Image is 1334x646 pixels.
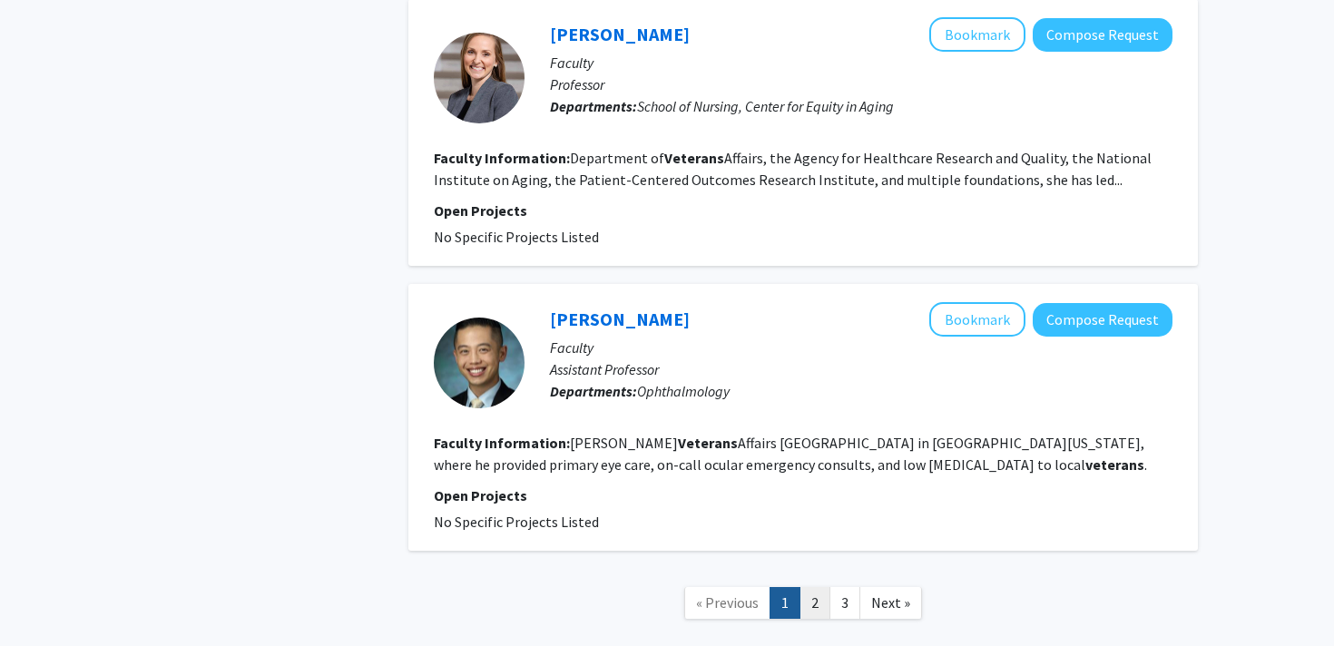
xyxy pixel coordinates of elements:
b: Departments: [550,97,637,115]
span: « Previous [696,593,759,612]
b: veterans [1085,455,1144,474]
span: Ophthalmology [637,382,730,400]
b: Faculty Information: [434,434,570,452]
button: Compose Request to Kali Thomas [1033,18,1172,52]
button: Add Kali Thomas to Bookmarks [929,17,1025,52]
a: [PERSON_NAME] [550,23,690,45]
fg-read-more: [PERSON_NAME] Affairs [GEOGRAPHIC_DATA] in [GEOGRAPHIC_DATA][US_STATE], where he provided primary... [434,434,1147,474]
a: [PERSON_NAME] [550,308,690,330]
nav: Page navigation [408,569,1198,642]
iframe: To enrich screen reader interactions, please activate Accessibility in Grammarly extension settings [14,564,77,632]
span: No Specific Projects Listed [434,513,599,531]
fg-read-more: Department of Affairs, the Agency for Healthcare Research and Quality, the National Institute on ... [434,149,1152,189]
a: 3 [829,587,860,619]
a: 1 [770,587,800,619]
span: School of Nursing, Center for Equity in Aging [637,97,894,115]
a: 2 [799,587,830,619]
a: Previous Page [684,587,770,619]
b: Veterans [678,434,738,452]
a: Next [859,587,922,619]
p: Open Projects [434,200,1172,221]
p: Professor [550,73,1172,95]
button: Compose Request to Lee Guo [1033,303,1172,337]
p: Open Projects [434,484,1172,506]
span: No Specific Projects Listed [434,228,599,246]
b: Departments: [550,382,637,400]
p: Assistant Professor [550,358,1172,380]
b: Veterans [664,149,724,167]
button: Add Lee Guo to Bookmarks [929,302,1025,337]
p: Faculty [550,52,1172,73]
b: Faculty Information: [434,149,570,167]
span: Next » [871,593,910,612]
p: Faculty [550,337,1172,358]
